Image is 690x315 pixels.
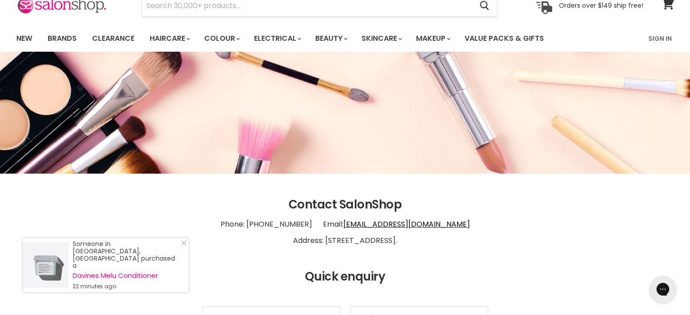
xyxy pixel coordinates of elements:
[16,212,674,253] p: Phone: [PHONE_NUMBER] Email: Address: [STREET_ADDRESS].
[197,29,245,48] a: Colour
[343,219,470,229] a: [EMAIL_ADDRESS][DOMAIN_NAME]
[16,270,674,284] h2: Quick enquiry
[16,198,674,212] h2: Contact SalonShop
[355,29,407,48] a: Skincare
[73,283,180,290] small: 22 minutes ago
[308,29,353,48] a: Beauty
[177,240,186,249] a: Close Notification
[10,29,39,48] a: New
[23,238,68,292] a: Visit product page
[645,272,681,306] iframe: Gorgias live chat messenger
[41,29,83,48] a: Brands
[247,29,307,48] a: Electrical
[643,29,677,48] a: Sign In
[5,25,685,52] nav: Main
[10,25,597,52] ul: Main menu
[85,29,141,48] a: Clearance
[458,29,551,48] a: Value Packs & Gifts
[143,29,196,48] a: Haircare
[559,1,643,10] p: Orders over $149 ship free!
[409,29,456,48] a: Makeup
[181,240,186,246] svg: Close Icon
[73,272,180,279] a: Davines Melu Conditioner
[73,240,180,290] div: Someone in [GEOGRAPHIC_DATA], [GEOGRAPHIC_DATA] purchased a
